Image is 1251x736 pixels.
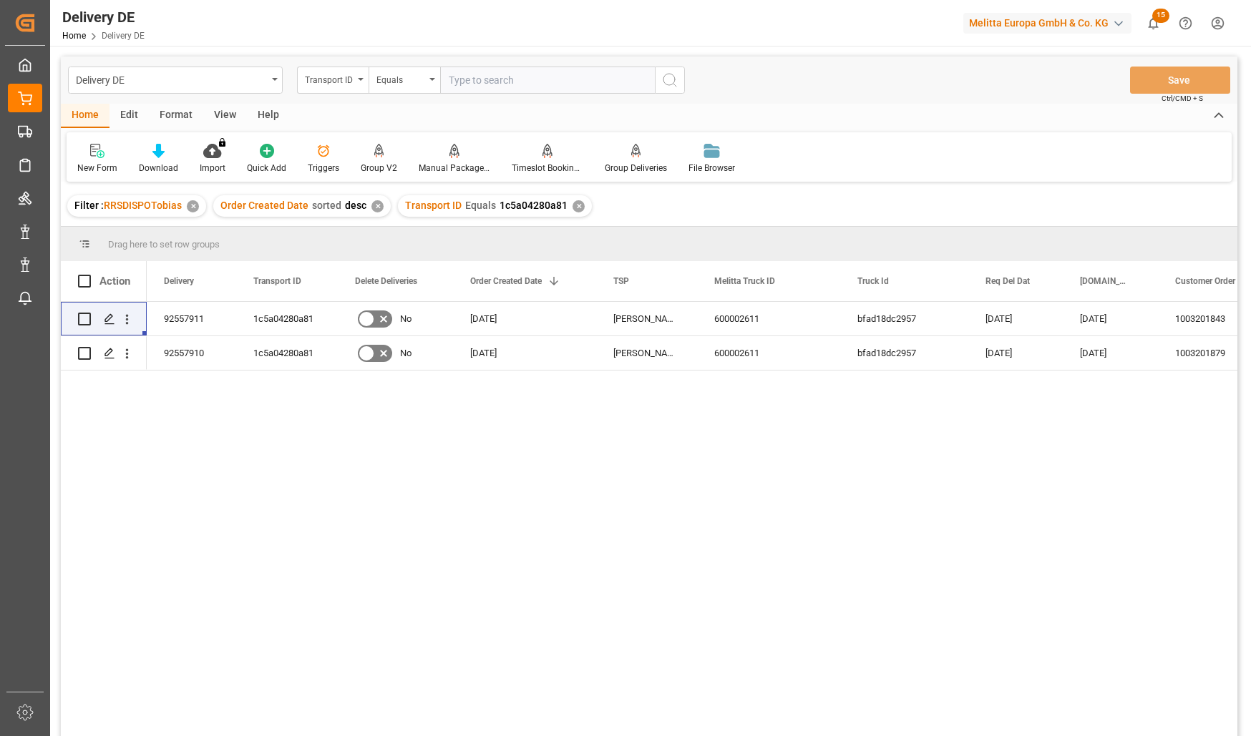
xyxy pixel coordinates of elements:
span: Filter : [74,200,104,211]
button: open menu [297,67,369,94]
div: Download [139,162,178,175]
div: [DATE] [453,336,596,370]
span: Ctrl/CMD + S [1162,93,1203,104]
div: 1c5a04280a81 [236,336,338,370]
span: Delivery [164,276,194,286]
span: Order Created Date [220,200,308,211]
span: Transport ID [253,276,301,286]
div: Group V2 [361,162,397,175]
span: Delete Deliveries [355,276,417,286]
div: Delivery DE [76,70,267,88]
div: ✕ [187,200,199,212]
div: Format [149,104,203,128]
span: TSP [613,276,629,286]
div: 92557911 [147,302,236,335]
div: Press SPACE to select this row. [61,336,147,371]
button: show 15 new notifications [1137,7,1169,39]
span: Melitta Truck ID [714,276,775,286]
span: 15 [1152,9,1169,23]
div: bfad18dc2957 [840,336,968,370]
button: open menu [369,67,440,94]
span: Transport ID [405,200,462,211]
span: desc [345,200,366,211]
div: Group Deliveries [605,162,667,175]
div: [PERSON_NAME] DE [596,336,697,370]
span: Drag here to set row groups [108,239,220,250]
div: 600002611 [697,336,840,370]
div: 92557910 [147,336,236,370]
button: search button [655,67,685,94]
input: Type to search [440,67,655,94]
div: ✕ [573,200,585,212]
div: ✕ [371,200,384,212]
div: Transport ID [305,70,354,87]
button: open menu [68,67,283,94]
span: Equals [465,200,496,211]
div: [DATE] [453,302,596,335]
div: Home [61,104,109,128]
div: [PERSON_NAME] DE [596,302,697,335]
div: bfad18dc2957 [840,302,968,335]
div: 1c5a04280a81 [236,302,338,335]
div: Triggers [308,162,339,175]
span: 1c5a04280a81 [500,200,568,211]
div: 600002611 [697,302,840,335]
span: Order Created Date [470,276,542,286]
div: Manual Package TypeDetermination [419,162,490,175]
div: Action [99,275,130,288]
span: Req Del Dat [985,276,1030,286]
div: Timeslot Booking Report [512,162,583,175]
a: Home [62,31,86,41]
button: Help Center [1169,7,1202,39]
div: [DATE] [1063,302,1158,335]
div: Equals [376,70,425,87]
div: Delivery DE [62,6,145,28]
div: [DATE] [1063,336,1158,370]
div: New Form [77,162,117,175]
div: Melitta Europa GmbH & Co. KG [963,13,1131,34]
div: Help [247,104,290,128]
span: No [400,337,412,370]
div: Edit [109,104,149,128]
div: Press SPACE to select this row. [61,302,147,336]
div: [DATE] [968,302,1063,335]
span: No [400,303,412,335]
span: sorted [312,200,341,211]
span: RRSDISPOTobias [104,200,182,211]
div: [DATE] [968,336,1063,370]
button: Melitta Europa GmbH & Co. KG [963,9,1137,36]
div: Quick Add [247,162,286,175]
span: Truck Id [857,276,889,286]
span: [DOMAIN_NAME] Dat [1080,276,1128,286]
div: File Browser [688,162,735,175]
button: Save [1130,67,1230,94]
div: View [203,104,247,128]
